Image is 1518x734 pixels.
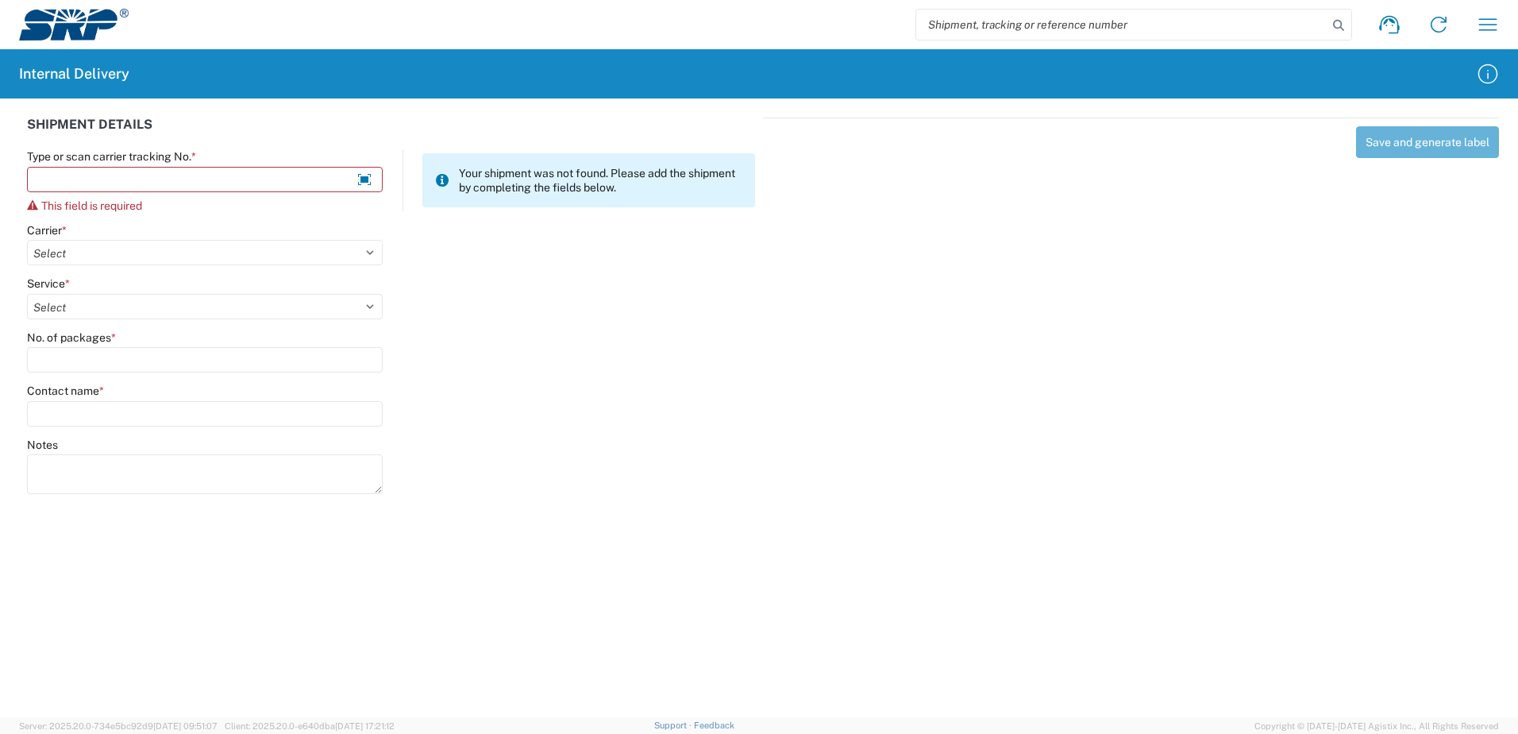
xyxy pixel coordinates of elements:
[225,721,395,731] span: Client: 2025.20.0-e640dba
[19,64,129,83] h2: Internal Delivery
[19,721,218,731] span: Server: 2025.20.0-734e5bc92d9
[27,223,67,238] label: Carrier
[27,276,70,291] label: Service
[459,166,742,195] span: Your shipment was not found. Please add the shipment by completing the fields below.
[335,721,395,731] span: [DATE] 17:21:12
[916,10,1327,40] input: Shipment, tracking or reference number
[153,721,218,731] span: [DATE] 09:51:07
[1254,719,1499,733] span: Copyright © [DATE]-[DATE] Agistix Inc., All Rights Reserved
[654,720,694,730] a: Support
[27,438,58,452] label: Notes
[41,199,142,212] span: This field is required
[27,330,116,345] label: No. of packages
[694,720,734,730] a: Feedback
[27,118,755,149] div: SHIPMENT DETAILS
[27,149,196,164] label: Type or scan carrier tracking No.
[19,9,129,41] img: srp
[27,384,104,398] label: Contact name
